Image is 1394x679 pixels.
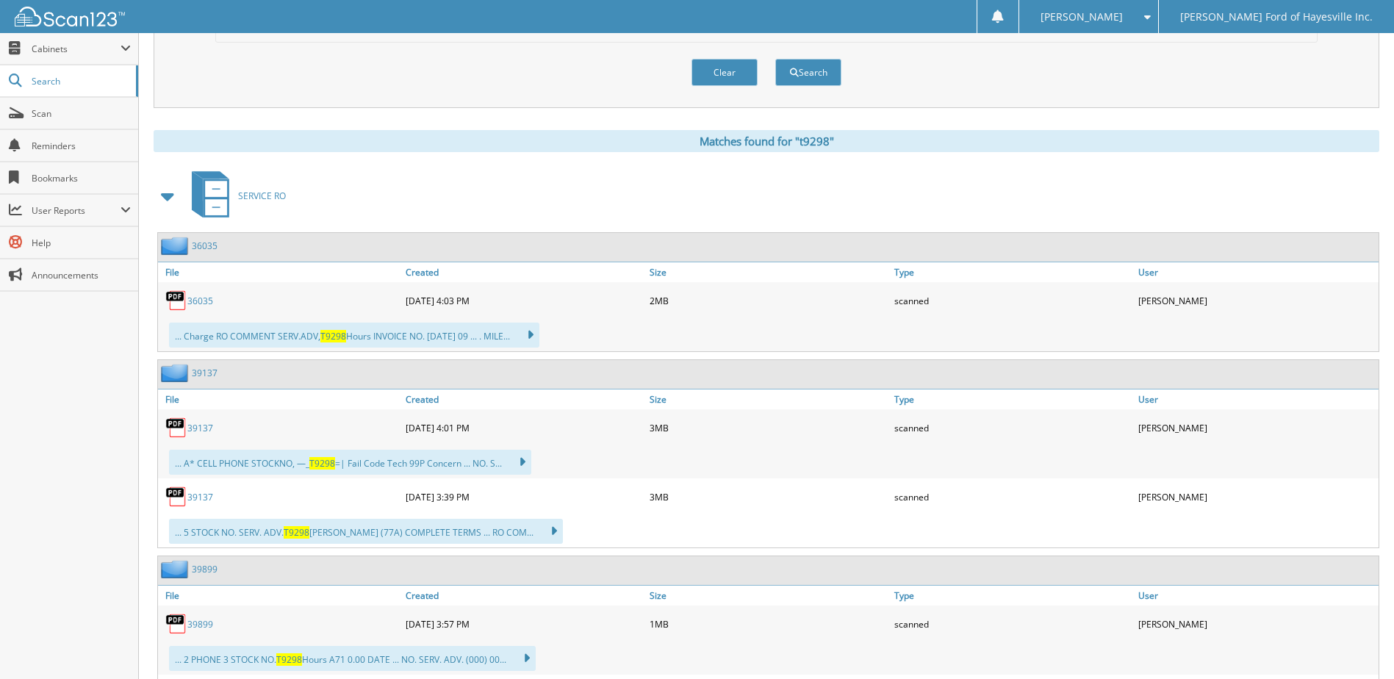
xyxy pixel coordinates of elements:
span: Help [32,237,131,249]
a: Type [891,389,1135,409]
div: [DATE] 3:39 PM [402,482,646,511]
a: Created [402,389,646,409]
span: [PERSON_NAME] Ford of Hayesville Inc. [1180,12,1373,21]
img: folder2.png [161,560,192,578]
span: SERVICE RO [238,190,286,202]
a: File [158,389,402,409]
img: folder2.png [161,237,192,255]
button: Search [775,59,841,86]
div: [DATE] 3:57 PM [402,609,646,639]
img: folder2.png [161,364,192,382]
a: 36035 [192,240,218,252]
span: T9298 [309,457,335,470]
span: T9298 [284,526,309,539]
span: Bookmarks [32,172,131,184]
span: Search [32,75,129,87]
a: User [1135,262,1379,282]
div: 1MB [646,609,890,639]
div: 3MB [646,413,890,442]
a: 36035 [187,295,213,307]
div: [DATE] 4:03 PM [402,286,646,315]
a: 39137 [192,367,218,379]
img: scan123-logo-white.svg [15,7,125,26]
span: Announcements [32,269,131,281]
a: File [158,262,402,282]
a: Type [891,586,1135,606]
span: Scan [32,107,131,120]
a: Size [646,262,890,282]
div: [PERSON_NAME] [1135,609,1379,639]
div: 3MB [646,482,890,511]
span: T9298 [276,653,302,666]
a: Type [891,262,1135,282]
div: ... A* CELL PHONE STOCKNO, —_ =| Fail Code Tech 99P Concern ... NO. S... [169,450,531,475]
div: [DATE] 4:01 PM [402,413,646,442]
a: 39899 [192,563,218,575]
a: File [158,586,402,606]
a: User [1135,389,1379,409]
div: scanned [891,609,1135,639]
div: [PERSON_NAME] [1135,482,1379,511]
a: 39137 [187,422,213,434]
img: PDF.png [165,486,187,508]
a: Created [402,262,646,282]
span: Reminders [32,140,131,152]
a: SERVICE RO [183,167,286,225]
div: scanned [891,482,1135,511]
span: [PERSON_NAME] [1041,12,1123,21]
span: User Reports [32,204,121,217]
a: User [1135,586,1379,606]
div: 2MB [646,286,890,315]
a: Size [646,586,890,606]
span: Cabinets [32,43,121,55]
img: PDF.png [165,290,187,312]
div: Matches found for "t9298" [154,130,1379,152]
div: ... Charge RO COMMENT SERV.ADV, Hours INVOICE NO. [DATE] 09 ... . MILE... [169,323,539,348]
div: [PERSON_NAME] [1135,413,1379,442]
button: Clear [691,59,758,86]
a: Created [402,586,646,606]
div: [PERSON_NAME] [1135,286,1379,315]
div: ... 2 PHONE 3 STOCK NO. Hours A71 0.00 DATE ... NO. SERV. ADV. (000) 00... [169,646,536,671]
span: T9298 [320,330,346,342]
a: 39137 [187,491,213,503]
div: scanned [891,286,1135,315]
img: PDF.png [165,613,187,635]
a: 39899 [187,618,213,630]
img: PDF.png [165,417,187,439]
iframe: Chat Widget [1321,608,1394,679]
div: scanned [891,413,1135,442]
a: Size [646,389,890,409]
div: ... 5 STOCK NO. SERV. ADV. [PERSON_NAME] (77A) COMPLETE TERMS ... RO COM... [169,519,563,544]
